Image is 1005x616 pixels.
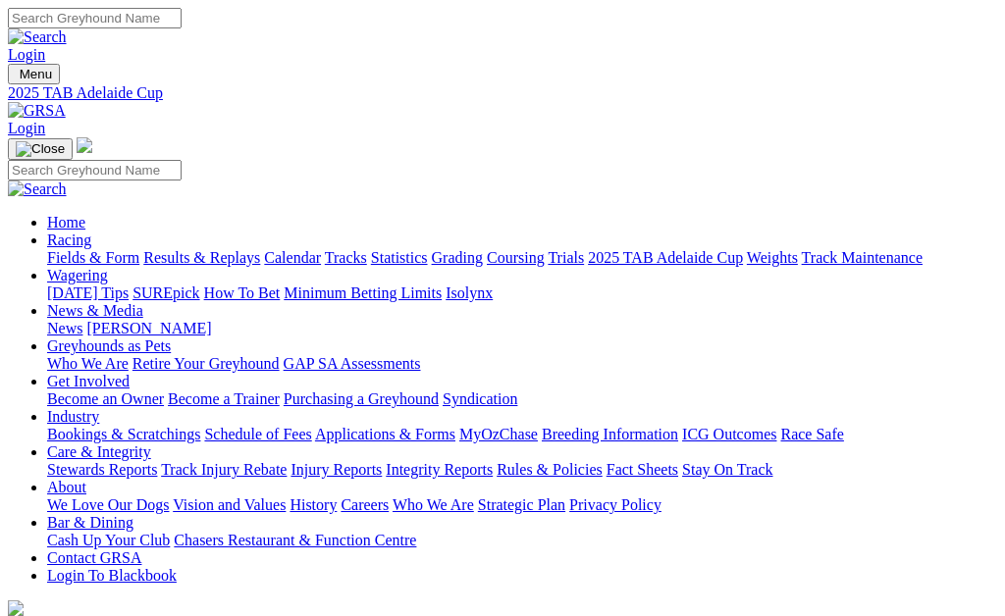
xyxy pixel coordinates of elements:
div: Greyhounds as Pets [47,355,997,373]
a: ICG Outcomes [682,426,776,442]
a: Fact Sheets [607,461,678,478]
a: Contact GRSA [47,549,141,566]
a: Purchasing a Greyhound [284,390,439,407]
a: Login [8,46,45,63]
div: Wagering [47,284,997,302]
img: logo-grsa-white.png [77,137,92,153]
a: Fields & Form [47,249,139,266]
a: News [47,320,82,336]
a: History [290,496,337,513]
a: Applications & Forms [315,426,455,442]
a: Grading [432,249,483,266]
a: 2025 TAB Adelaide Cup [588,249,743,266]
a: Privacy Policy [569,496,661,513]
a: Greyhounds as Pets [47,337,171,354]
a: Racing [47,231,91,248]
a: Integrity Reports [386,461,493,478]
a: News & Media [47,302,143,319]
a: We Love Our Dogs [47,496,169,513]
a: Bookings & Scratchings [47,426,200,442]
img: Search [8,28,67,46]
button: Toggle navigation [8,138,73,160]
a: [DATE] Tips [47,284,129,301]
a: Stay On Track [682,461,772,478]
a: Track Injury Rebate [161,461,287,478]
input: Search [8,160,182,180]
a: GAP SA Assessments [284,355,421,372]
a: Cash Up Your Club [47,532,170,548]
a: Who We Are [393,496,474,513]
a: Trials [548,249,584,266]
a: Who We Are [47,355,129,372]
a: Vision and Values [173,496,286,513]
img: GRSA [8,102,66,120]
a: Race Safe [780,426,843,442]
div: News & Media [47,320,997,337]
a: SUREpick [132,284,199,301]
a: Become a Trainer [168,390,280,407]
a: Calendar [264,249,321,266]
a: Become an Owner [47,390,164,407]
img: Search [8,180,67,198]
img: logo-grsa-white.png [8,600,24,616]
a: Bar & Dining [47,514,133,531]
a: Get Involved [47,373,130,389]
a: [PERSON_NAME] [86,320,211,336]
div: Care & Integrity [47,461,997,479]
a: Breeding Information [542,426,678,442]
div: About [47,496,997,514]
a: Tracks [325,249,367,266]
a: Wagering [47,267,108,283]
a: MyOzChase [459,426,538,442]
a: About [47,479,86,495]
a: Results & Replays [143,249,260,266]
img: Close [16,141,65,157]
a: Coursing [487,249,545,266]
a: Syndication [443,390,517,407]
a: Retire Your Greyhound [132,355,280,372]
a: 2025 TAB Adelaide Cup [8,84,997,102]
div: Get Involved [47,390,997,408]
a: Track Maintenance [802,249,923,266]
div: Industry [47,426,997,443]
a: Rules & Policies [497,461,603,478]
a: Statistics [371,249,428,266]
a: Weights [747,249,798,266]
input: Search [8,8,182,28]
span: Menu [20,67,52,81]
a: Login To Blackbook [47,567,177,584]
a: Isolynx [446,284,493,301]
a: Care & Integrity [47,443,151,460]
a: Careers [341,496,389,513]
a: Strategic Plan [478,496,565,513]
a: Home [47,214,85,231]
a: Login [8,120,45,136]
a: Injury Reports [291,461,382,478]
div: Bar & Dining [47,532,997,549]
a: Minimum Betting Limits [284,284,442,301]
a: Industry [47,408,99,425]
div: Racing [47,249,997,267]
a: Chasers Restaurant & Function Centre [174,532,416,548]
a: Stewards Reports [47,461,157,478]
a: Schedule of Fees [204,426,311,442]
a: How To Bet [204,284,281,301]
button: Toggle navigation [8,64,60,84]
